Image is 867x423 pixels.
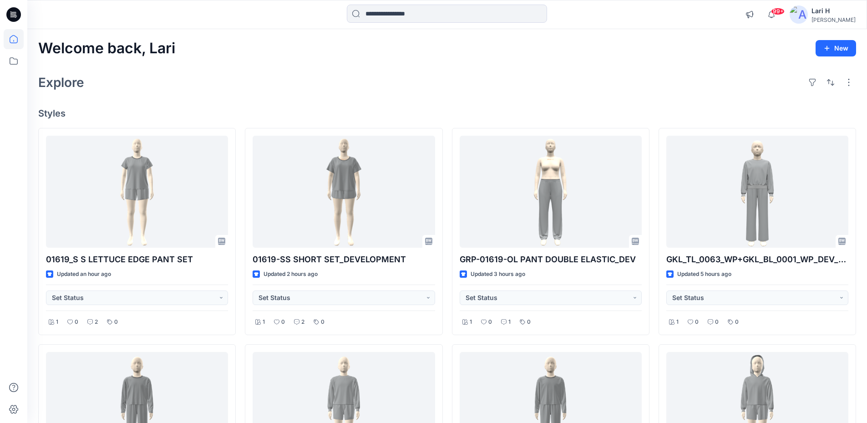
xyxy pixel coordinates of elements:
img: avatar [790,5,808,24]
span: 99+ [771,8,785,15]
p: 0 [114,317,118,327]
p: 1 [56,317,58,327]
p: 2 [301,317,304,327]
a: GKL_TL_0063_WP+GKL_BL_0001_WP_DEV_REV1 [666,136,848,248]
p: 0 [75,317,78,327]
a: GRP-01619-OL PANT DOUBLE ELASTIC_DEV [460,136,642,248]
p: 2 [95,317,98,327]
button: New [816,40,856,56]
p: GKL_TL_0063_WP+GKL_BL_0001_WP_DEV_REV1 [666,253,848,266]
a: 01619_S S LETTUCE EDGE PANT SET [46,136,228,248]
p: 0 [695,317,699,327]
p: GRP-01619-OL PANT DOUBLE ELASTIC_DEV [460,253,642,266]
p: 0 [735,317,739,327]
p: 0 [281,317,285,327]
p: 0 [488,317,492,327]
p: 1 [676,317,679,327]
h2: Welcome back, Lari [38,40,175,57]
p: Updated 3 hours ago [471,270,525,279]
p: 0 [715,317,719,327]
p: 01619-SS SHORT SET_DEVELOPMENT [253,253,435,266]
p: 1 [508,317,511,327]
p: 1 [470,317,472,327]
p: 01619_S S LETTUCE EDGE PANT SET [46,253,228,266]
p: Updated 5 hours ago [677,270,731,279]
div: [PERSON_NAME] [811,16,856,23]
p: Updated an hour ago [57,270,111,279]
p: 0 [527,317,531,327]
div: Lari H [811,5,856,16]
h2: Explore [38,75,84,90]
p: 0 [321,317,324,327]
p: 1 [263,317,265,327]
h4: Styles [38,108,856,119]
p: Updated 2 hours ago [264,270,318,279]
a: 01619-SS SHORT SET_DEVELOPMENT [253,136,435,248]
